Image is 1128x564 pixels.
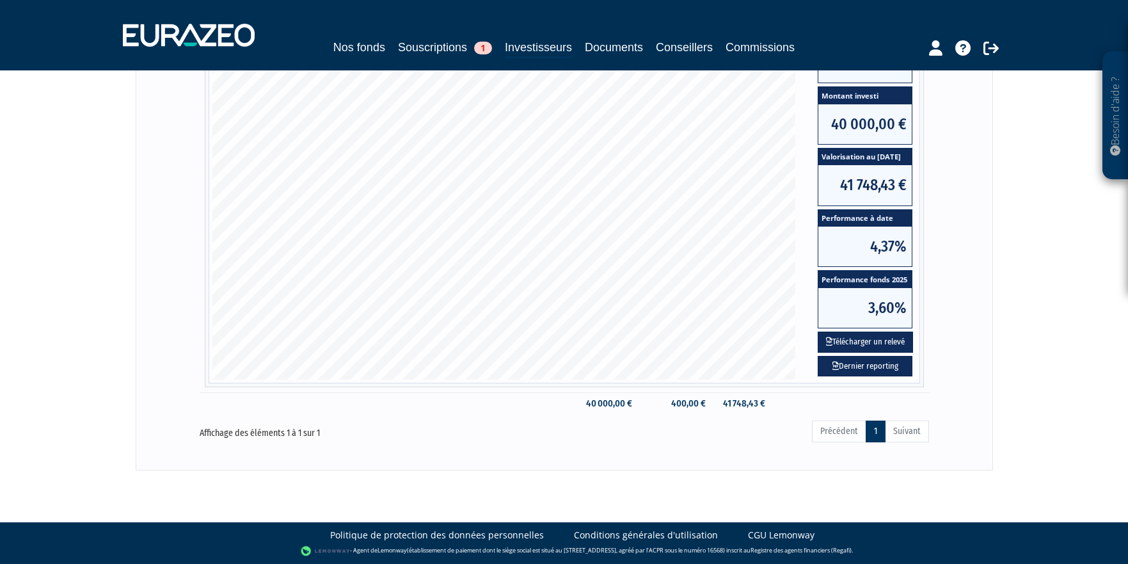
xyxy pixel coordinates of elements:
[585,38,643,56] a: Documents
[818,149,912,166] span: Valorisation au [DATE]
[13,545,1115,558] div: - Agent de (établissement de paiement dont le siège social est situé au [STREET_ADDRESS], agréé p...
[574,529,718,542] a: Conditions générales d'utilisation
[200,419,493,440] div: Affichage des éléments 1 à 1 sur 1
[818,227,912,266] span: 4,37%
[1108,58,1123,173] p: Besoin d'aide ?
[123,24,255,47] img: 1732889491-logotype_eurazeo_blanc_rvb.png
[712,392,772,415] td: 41 748,43 €
[575,392,639,415] td: 40 000,00 €
[818,271,912,288] span: Performance fonds 2025
[505,38,572,58] a: Investisseurs
[818,104,912,144] span: 40 000,00 €
[330,529,544,542] a: Politique de protection des données personnelles
[818,210,912,227] span: Performance à date
[656,38,713,56] a: Conseillers
[818,332,913,353] button: Télécharger un relevé
[726,38,795,56] a: Commissions
[301,545,350,558] img: logo-lemonway.png
[748,529,814,542] a: CGU Lemonway
[818,87,912,104] span: Montant investi
[818,288,912,328] span: 3,60%
[377,546,407,554] a: Lemonway
[333,38,385,56] a: Nos fonds
[818,356,912,377] a: Dernier reporting
[866,421,886,442] a: 1
[639,392,712,415] td: 400,00 €
[818,165,912,205] span: 41 748,43 €
[751,546,852,554] a: Registre des agents financiers (Regafi)
[398,38,492,56] a: Souscriptions1
[474,42,492,54] span: 1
